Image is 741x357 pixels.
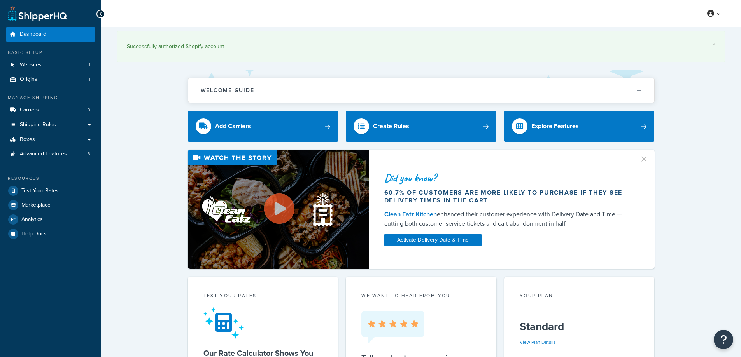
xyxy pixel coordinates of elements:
a: Carriers3 [6,103,95,117]
button: Open Resource Center [714,330,733,349]
a: Websites1 [6,58,95,72]
div: Resources [6,175,95,182]
a: Help Docs [6,227,95,241]
a: Dashboard [6,27,95,42]
span: Dashboard [20,31,46,38]
div: Your Plan [520,292,639,301]
div: Manage Shipping [6,94,95,101]
button: Welcome Guide [188,78,654,103]
span: Analytics [21,216,43,223]
a: × [712,41,715,47]
p: we want to hear from you [361,292,481,299]
div: Test your rates [203,292,323,301]
a: Shipping Rules [6,118,95,132]
div: Basic Setup [6,49,95,56]
h5: Standard [520,320,639,333]
a: Marketplace [6,198,95,212]
div: Create Rules [373,121,409,132]
span: 3 [88,151,90,157]
span: 1 [89,62,90,68]
a: Explore Features [504,111,655,142]
span: Origins [20,76,37,83]
a: Add Carriers [188,111,338,142]
span: 3 [88,107,90,113]
span: Marketplace [21,202,51,209]
img: Video thumbnail [188,150,369,269]
span: Carriers [20,107,39,113]
li: Websites [6,58,95,72]
a: Activate Delivery Date & Time [384,234,482,246]
span: Help Docs [21,231,47,237]
li: Origins [6,72,95,87]
a: Origins1 [6,72,95,87]
span: Test Your Rates [21,188,59,194]
a: Create Rules [346,111,496,142]
div: 60.7% of customers are more likely to purchase if they see delivery times in the cart [384,189,630,204]
div: enhanced their customer experience with Delivery Date and Time — cutting both customer service ti... [384,210,630,228]
a: Boxes [6,132,95,147]
span: Shipping Rules [20,122,56,128]
span: Websites [20,62,42,68]
span: Boxes [20,136,35,143]
div: Did you know? [384,172,630,183]
a: Clean Eatz Kitchen [384,210,437,219]
a: Advanced Features3 [6,147,95,161]
span: Advanced Features [20,151,67,157]
li: Carriers [6,103,95,117]
a: View Plan Details [520,339,556,346]
li: Advanced Features [6,147,95,161]
div: Successfully authorized Shopify account [127,41,715,52]
div: Explore Features [531,121,579,132]
a: Analytics [6,212,95,226]
span: 1 [89,76,90,83]
div: Add Carriers [215,121,251,132]
a: Test Your Rates [6,184,95,198]
h2: Welcome Guide [201,87,254,93]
